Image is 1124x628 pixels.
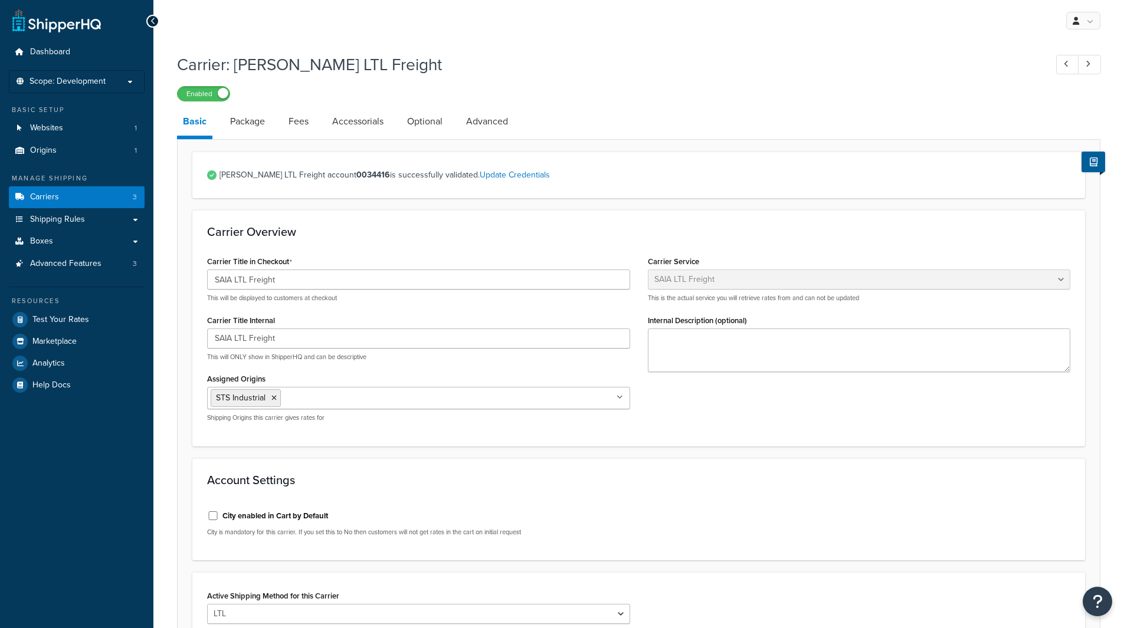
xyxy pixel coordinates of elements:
[9,209,145,231] a: Shipping Rules
[401,107,448,136] a: Optional
[207,474,1070,486] h3: Account Settings
[9,253,145,275] a: Advanced Features3
[1056,55,1079,74] a: Previous Record
[207,528,630,537] p: City is mandatory for this carrier. If you set this to No then customers will not get rates in th...
[32,359,65,369] span: Analytics
[1083,587,1112,616] button: Open Resource Center
[9,186,145,208] li: Carriers
[135,123,137,133] span: 1
[9,117,145,139] li: Websites
[207,225,1070,238] h3: Carrier Overview
[178,87,230,101] label: Enabled
[207,591,339,600] label: Active Shipping Method for this Carrier
[9,231,145,252] a: Boxes
[9,41,145,63] a: Dashboard
[30,123,63,133] span: Websites
[30,77,106,87] span: Scope: Development
[9,309,145,330] a: Test Your Rates
[177,53,1034,76] h1: Carrier: [PERSON_NAME] LTL Freight
[207,316,275,325] label: Carrier Title Internal
[30,192,59,202] span: Carriers
[30,146,57,156] span: Origins
[9,140,145,162] a: Origins1
[207,374,266,383] label: Assigned Origins
[207,294,630,303] p: This will be displayed to customers at checkout
[9,296,145,306] div: Resources
[9,186,145,208] a: Carriers3
[216,392,266,404] span: STS Industrial
[9,331,145,352] a: Marketplace
[32,380,71,390] span: Help Docs
[9,117,145,139] a: Websites1
[1078,55,1101,74] a: Next Record
[177,107,212,139] a: Basic
[9,353,145,374] a: Analytics
[207,353,630,361] p: This will ONLY show in ShipperHQ and can be descriptive
[135,146,137,156] span: 1
[9,105,145,115] div: Basic Setup
[30,259,101,269] span: Advanced Features
[648,257,699,266] label: Carrier Service
[133,259,137,269] span: 3
[219,167,1070,183] span: [PERSON_NAME] LTL Freight account is successfully validated.
[207,413,630,422] p: Shipping Origins this carrier gives rates for
[648,316,747,325] label: Internal Description (optional)
[1082,152,1105,172] button: Show Help Docs
[356,169,390,181] strong: 0034416
[460,107,514,136] a: Advanced
[30,47,70,57] span: Dashboard
[32,315,89,325] span: Test Your Rates
[30,215,85,225] span: Shipping Rules
[9,173,145,183] div: Manage Shipping
[222,511,328,521] label: City enabled in Cart by Default
[9,140,145,162] li: Origins
[30,236,53,246] span: Boxes
[224,107,271,136] a: Package
[207,257,292,267] label: Carrier Title in Checkout
[9,253,145,275] li: Advanced Features
[326,107,389,136] a: Accessorials
[133,192,137,202] span: 3
[283,107,314,136] a: Fees
[480,169,550,181] a: Update Credentials
[32,337,77,347] span: Marketplace
[9,374,145,396] a: Help Docs
[648,294,1071,303] p: This is the actual service you will retrieve rates from and can not be updated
